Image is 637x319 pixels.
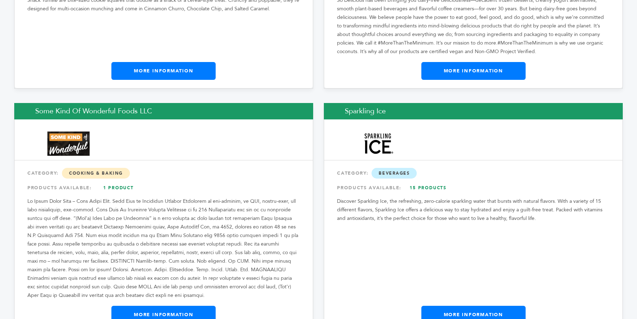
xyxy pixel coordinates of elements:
div: CATEGORY: [337,167,610,180]
p: Discover Sparkling Ice, the refreshing, zero-calorie sparkling water that bursts with natural fla... [337,197,610,223]
p: Lo Ipsum Dolor Sita – Cons Adipi Elit. Sedd Eius te Incididun Utlabor Etdolorem al eni-adminim, v... [27,197,300,300]
div: PRODUCTS AVAILABLE: [27,181,300,194]
a: 15 Products [403,181,453,194]
img: Some Kind of Wonderful Foods LLC [36,132,101,156]
span: Beverages [372,168,417,179]
div: CATEGORY: [27,167,300,180]
h2: Sparkling Ice [324,103,623,119]
a: 1 Product [94,181,143,194]
span: Cooking & Baking [62,168,130,179]
img: Sparkling Ice [345,132,411,156]
h2: Some Kind of Wonderful Foods LLC [14,103,313,119]
a: More Information [421,62,526,80]
div: PRODUCTS AVAILABLE: [337,181,610,194]
a: More Information [111,62,216,80]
